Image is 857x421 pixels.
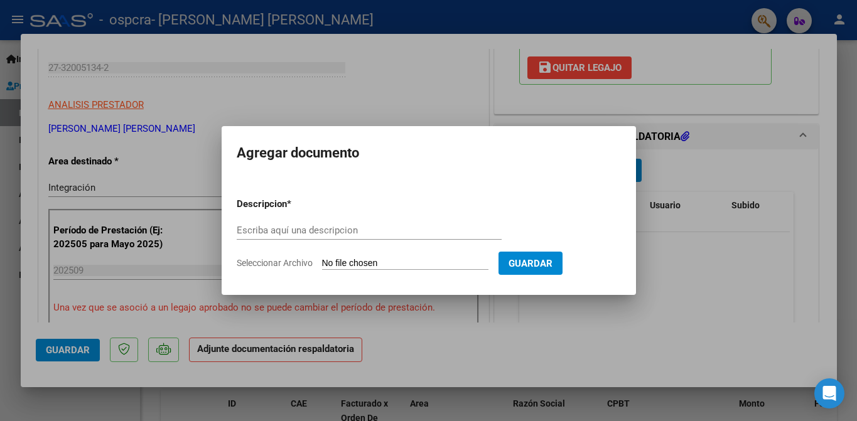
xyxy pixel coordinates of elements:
[814,378,844,408] div: Open Intercom Messenger
[237,141,621,165] h2: Agregar documento
[499,252,563,275] button: Guardar
[237,258,313,268] span: Seleccionar Archivo
[509,258,552,269] span: Guardar
[237,197,352,211] p: Descripcion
